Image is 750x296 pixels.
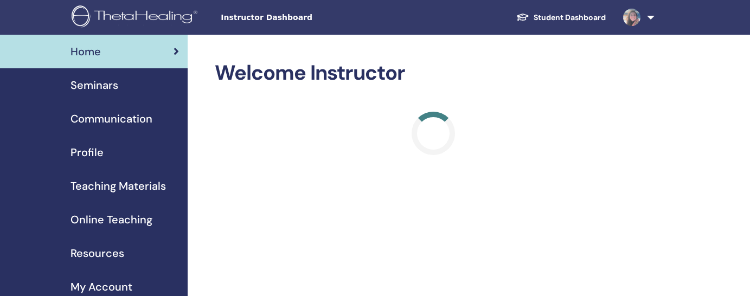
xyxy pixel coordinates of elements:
[70,178,166,194] span: Teaching Materials
[70,211,152,228] span: Online Teaching
[70,43,101,60] span: Home
[516,12,529,22] img: graduation-cap-white.svg
[70,111,152,127] span: Communication
[70,144,104,160] span: Profile
[508,8,614,28] a: Student Dashboard
[215,61,652,86] h2: Welcome Instructor
[623,9,640,26] img: default.jpg
[70,77,118,93] span: Seminars
[72,5,201,30] img: logo.png
[70,245,124,261] span: Resources
[70,279,132,295] span: My Account
[221,12,383,23] span: Instructor Dashboard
